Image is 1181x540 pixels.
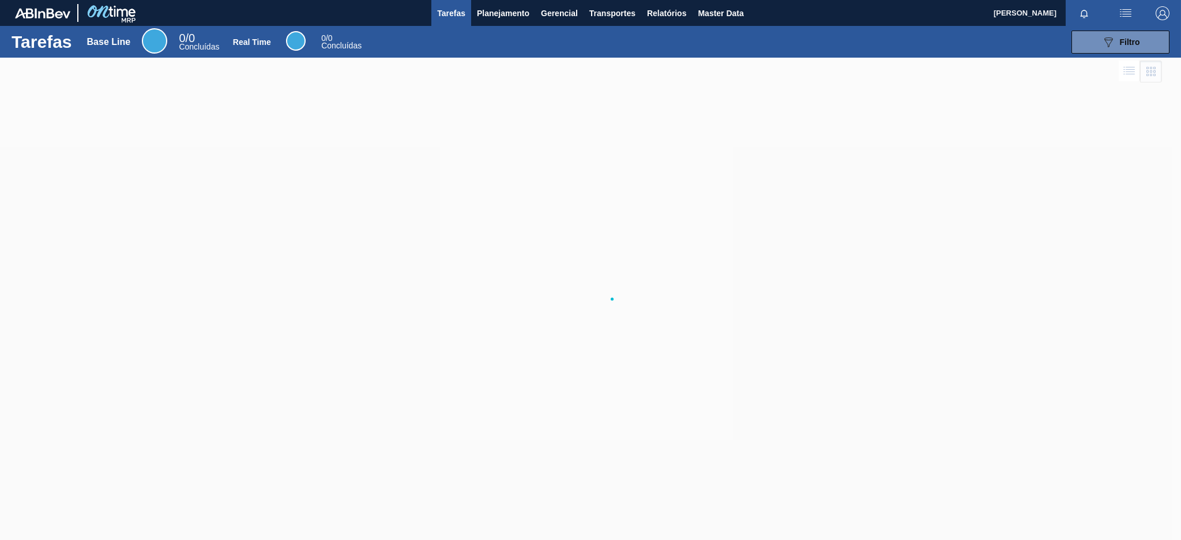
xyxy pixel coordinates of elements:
img: TNhmsLtSVTkK8tSr43FrP2fwEKptu5GPRR3wAAAABJRU5ErkJggg== [15,8,70,18]
span: Transportes [589,6,635,20]
div: Real Time [321,35,362,50]
div: Base Line [179,33,219,51]
span: 0 [179,32,185,44]
span: Tarefas [437,6,465,20]
h1: Tarefas [12,35,72,48]
span: Concluídas [321,41,362,50]
img: Logout [1156,6,1169,20]
span: Relatórios [647,6,686,20]
div: Real Time [286,31,306,51]
span: / 0 [321,33,332,43]
div: Real Time [233,37,271,47]
button: Filtro [1071,31,1169,54]
div: Base Line [87,37,131,47]
span: Planejamento [477,6,529,20]
span: 0 [321,33,326,43]
span: / 0 [179,32,195,44]
span: Master Data [698,6,743,20]
span: Concluídas [179,42,219,51]
button: Notificações [1066,5,1103,21]
img: userActions [1119,6,1133,20]
div: Base Line [142,28,167,54]
span: Filtro [1120,37,1140,47]
span: Gerencial [541,6,578,20]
